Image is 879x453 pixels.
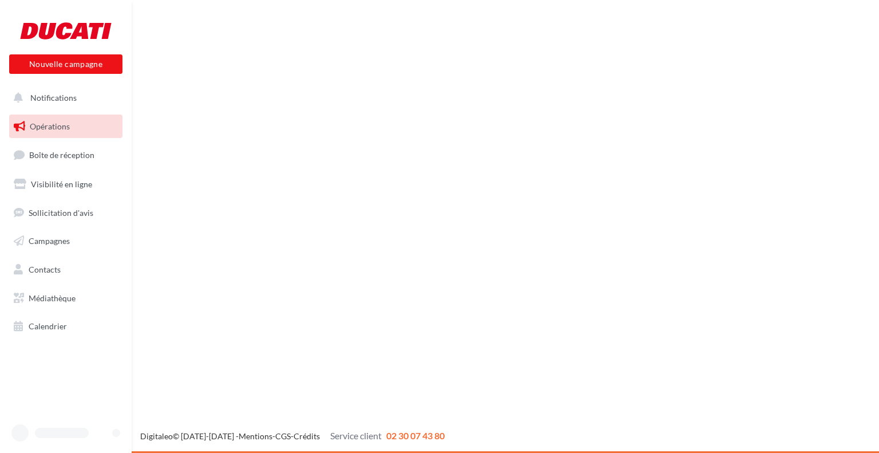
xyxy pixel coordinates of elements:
[29,150,94,160] span: Boîte de réception
[330,430,382,441] span: Service client
[7,201,125,225] a: Sollicitation d'avis
[9,54,122,74] button: Nouvelle campagne
[7,143,125,167] a: Boîte de réception
[29,265,61,274] span: Contacts
[294,431,320,441] a: Crédits
[29,321,67,331] span: Calendrier
[29,236,70,246] span: Campagnes
[140,431,173,441] a: Digitaleo
[7,86,120,110] button: Notifications
[275,431,291,441] a: CGS
[7,172,125,196] a: Visibilité en ligne
[30,93,77,103] span: Notifications
[29,207,93,217] span: Sollicitation d'avis
[7,229,125,253] a: Campagnes
[29,293,76,303] span: Médiathèque
[31,179,92,189] span: Visibilité en ligne
[30,121,70,131] span: Opérations
[7,258,125,282] a: Contacts
[239,431,272,441] a: Mentions
[7,314,125,338] a: Calendrier
[7,286,125,310] a: Médiathèque
[140,431,445,441] span: © [DATE]-[DATE] - - -
[7,115,125,139] a: Opérations
[386,430,445,441] span: 02 30 07 43 80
